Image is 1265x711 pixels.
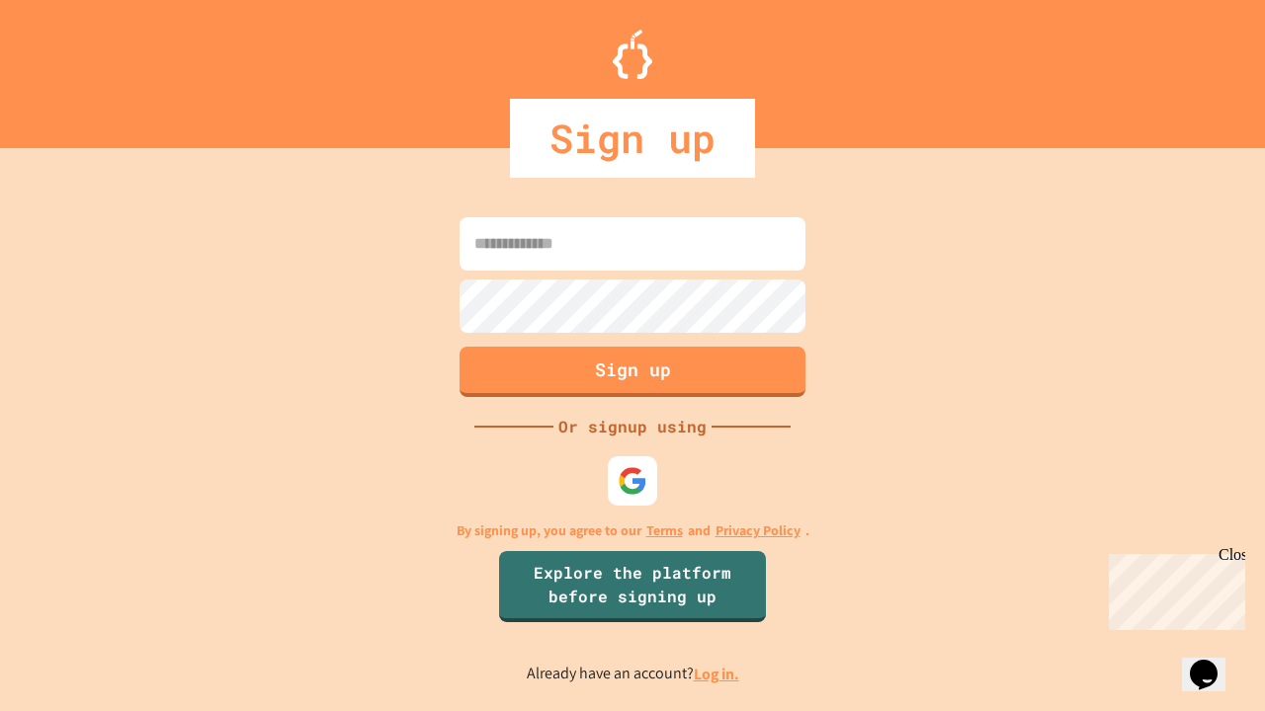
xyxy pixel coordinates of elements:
[1101,546,1245,630] iframe: chat widget
[1182,632,1245,691] iframe: chat widget
[716,520,801,541] a: Privacy Policy
[646,520,683,541] a: Terms
[499,551,766,622] a: Explore the platform before signing up
[618,466,647,496] img: google-icon.svg
[510,99,755,178] div: Sign up
[8,8,136,125] div: Chat with us now!Close
[613,30,652,79] img: Logo.svg
[694,664,739,684] a: Log in.
[457,520,809,541] p: By signing up, you agree to our and .
[553,415,712,438] div: Or signup using
[527,662,739,686] p: Already have an account?
[460,347,805,397] button: Sign up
